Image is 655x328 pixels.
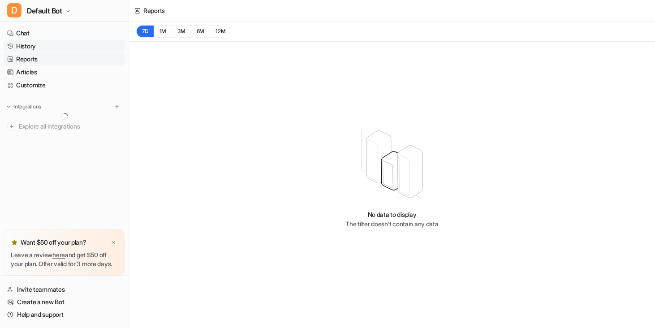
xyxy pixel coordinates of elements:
button: 6M [191,25,210,38]
p: Want $50 off your plan? [21,238,86,247]
button: 1M [154,25,172,38]
div: Reports [143,6,165,15]
p: No data to display [345,210,438,219]
a: Articles [4,66,125,78]
p: Leave a review and get $50 off your plan. Offer valid for 3 more days. [11,250,118,268]
p: The filter doesn't contain any data [345,219,438,229]
a: Create a new Bot [4,296,125,308]
a: Explore all integrations [4,120,125,133]
p: Integrations [13,103,41,110]
img: x [111,240,116,246]
a: here [52,251,65,259]
button: 7D [136,25,154,38]
span: Explore all integrations [19,119,121,134]
a: Reports [4,53,125,65]
button: Integrations [4,102,44,111]
a: History [4,40,125,52]
img: star [11,239,18,246]
button: 12M [210,25,231,38]
a: Help and support [4,308,125,321]
img: expand menu [5,104,12,110]
a: Chat [4,27,125,39]
img: explore all integrations [7,122,16,131]
img: menu_add.svg [114,104,120,110]
button: 3M [172,25,191,38]
a: Customize [4,79,125,91]
a: Invite teammates [4,283,125,296]
span: Default Bot [27,4,62,17]
span: D [7,3,22,17]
